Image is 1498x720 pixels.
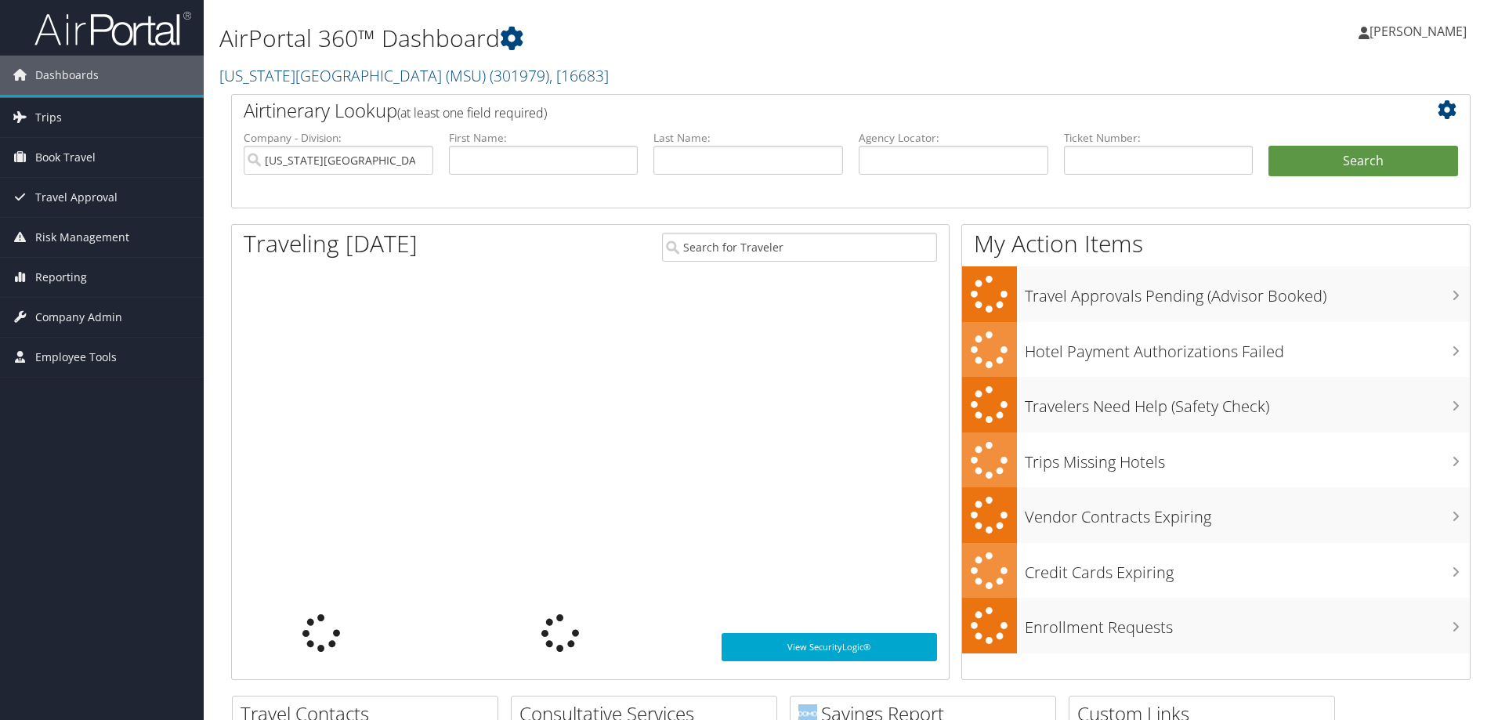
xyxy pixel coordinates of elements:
input: Search for Traveler [662,233,937,262]
h1: Traveling [DATE] [244,227,418,260]
a: Travel Approvals Pending (Advisor Booked) [962,266,1470,322]
span: (at least one field required) [397,104,547,121]
span: Dashboards [35,56,99,95]
label: Last Name: [653,130,843,146]
span: Book Travel [35,138,96,177]
a: Travelers Need Help (Safety Check) [962,377,1470,432]
h3: Hotel Payment Authorizations Failed [1025,333,1470,363]
span: Travel Approval [35,178,118,217]
h3: Enrollment Requests [1025,609,1470,639]
label: Company - Division: [244,130,433,146]
a: View SecurityLogic® [722,633,937,661]
label: First Name: [449,130,639,146]
span: Reporting [35,258,87,297]
a: [PERSON_NAME] [1359,8,1482,55]
h3: Travelers Need Help (Safety Check) [1025,388,1470,418]
img: airportal-logo.png [34,10,191,47]
label: Ticket Number: [1064,130,1254,146]
h3: Travel Approvals Pending (Advisor Booked) [1025,277,1470,307]
h3: Vendor Contracts Expiring [1025,498,1470,528]
a: [US_STATE][GEOGRAPHIC_DATA] (MSU) [219,65,609,86]
span: ( 301979 ) [490,65,549,86]
span: [PERSON_NAME] [1370,23,1467,40]
a: Credit Cards Expiring [962,543,1470,599]
span: , [ 16683 ] [549,65,609,86]
h3: Trips Missing Hotels [1025,443,1470,473]
a: Enrollment Requests [962,598,1470,653]
h2: Airtinerary Lookup [244,97,1355,124]
h1: AirPortal 360™ Dashboard [219,22,1062,55]
a: Vendor Contracts Expiring [962,487,1470,543]
h3: Credit Cards Expiring [1025,554,1470,584]
a: Trips Missing Hotels [962,432,1470,488]
span: Company Admin [35,298,122,337]
label: Agency Locator: [859,130,1048,146]
a: Hotel Payment Authorizations Failed [962,322,1470,378]
button: Search [1268,146,1458,177]
span: Risk Management [35,218,129,257]
span: Employee Tools [35,338,117,377]
span: Trips [35,98,62,137]
h1: My Action Items [962,227,1470,260]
